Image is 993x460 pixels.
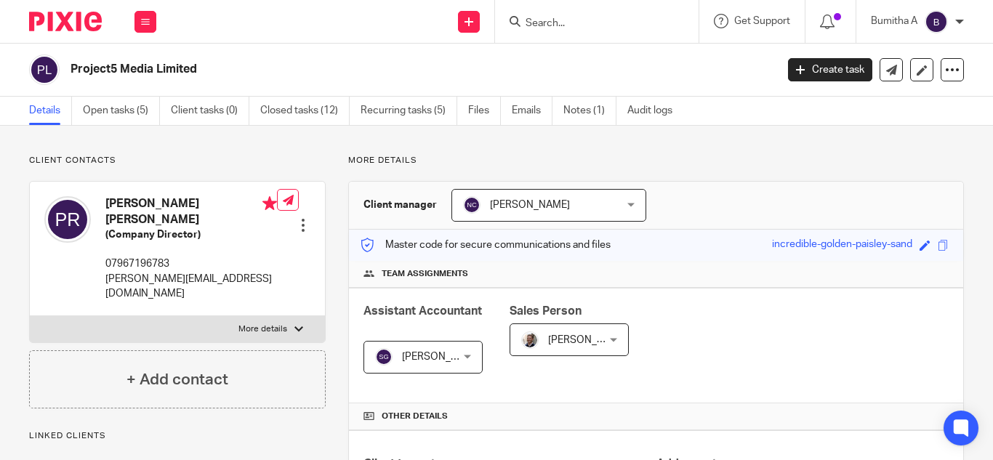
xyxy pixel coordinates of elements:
[29,155,326,166] p: Client contacts
[71,62,627,77] h2: Project5 Media Limited
[29,12,102,31] img: Pixie
[627,97,683,125] a: Audit logs
[105,196,277,227] h4: [PERSON_NAME] [PERSON_NAME]
[29,430,326,442] p: Linked clients
[524,17,655,31] input: Search
[105,227,277,242] h5: (Company Director)
[490,200,570,210] span: [PERSON_NAME]
[548,335,628,345] span: [PERSON_NAME]
[361,97,457,125] a: Recurring tasks (5)
[925,10,948,33] img: svg%3E
[238,323,287,335] p: More details
[348,155,964,166] p: More details
[468,97,501,125] a: Files
[463,196,481,214] img: svg%3E
[734,16,790,26] span: Get Support
[382,411,448,422] span: Other details
[510,305,582,317] span: Sales Person
[105,257,277,271] p: 07967196783
[871,14,917,28] p: Bumitha A
[260,97,350,125] a: Closed tasks (12)
[126,368,228,391] h4: + Add contact
[563,97,616,125] a: Notes (1)
[772,237,912,254] div: incredible-golden-paisley-sand
[105,272,277,302] p: [PERSON_NAME][EMAIL_ADDRESS][DOMAIN_NAME]
[363,305,482,317] span: Assistant Accountant
[171,97,249,125] a: Client tasks (0)
[382,268,468,280] span: Team assignments
[788,58,872,81] a: Create task
[402,352,482,362] span: [PERSON_NAME]
[363,198,437,212] h3: Client manager
[29,55,60,85] img: svg%3E
[360,238,611,252] p: Master code for secure communications and files
[512,97,552,125] a: Emails
[29,97,72,125] a: Details
[262,196,277,211] i: Primary
[83,97,160,125] a: Open tasks (5)
[375,348,393,366] img: svg%3E
[521,331,539,349] img: Matt%20Circle.png
[44,196,91,243] img: svg%3E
